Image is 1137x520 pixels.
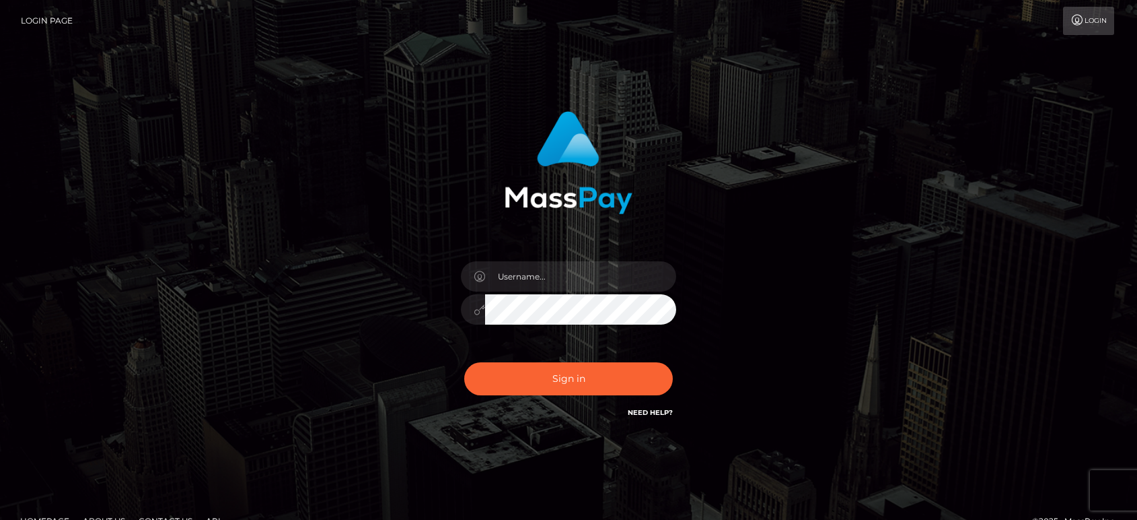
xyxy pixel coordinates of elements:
a: Login Page [21,7,73,35]
button: Sign in [464,362,673,395]
a: Login [1063,7,1114,35]
img: MassPay Login [505,111,632,214]
input: Username... [485,261,676,292]
a: Need Help? [628,408,673,417]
